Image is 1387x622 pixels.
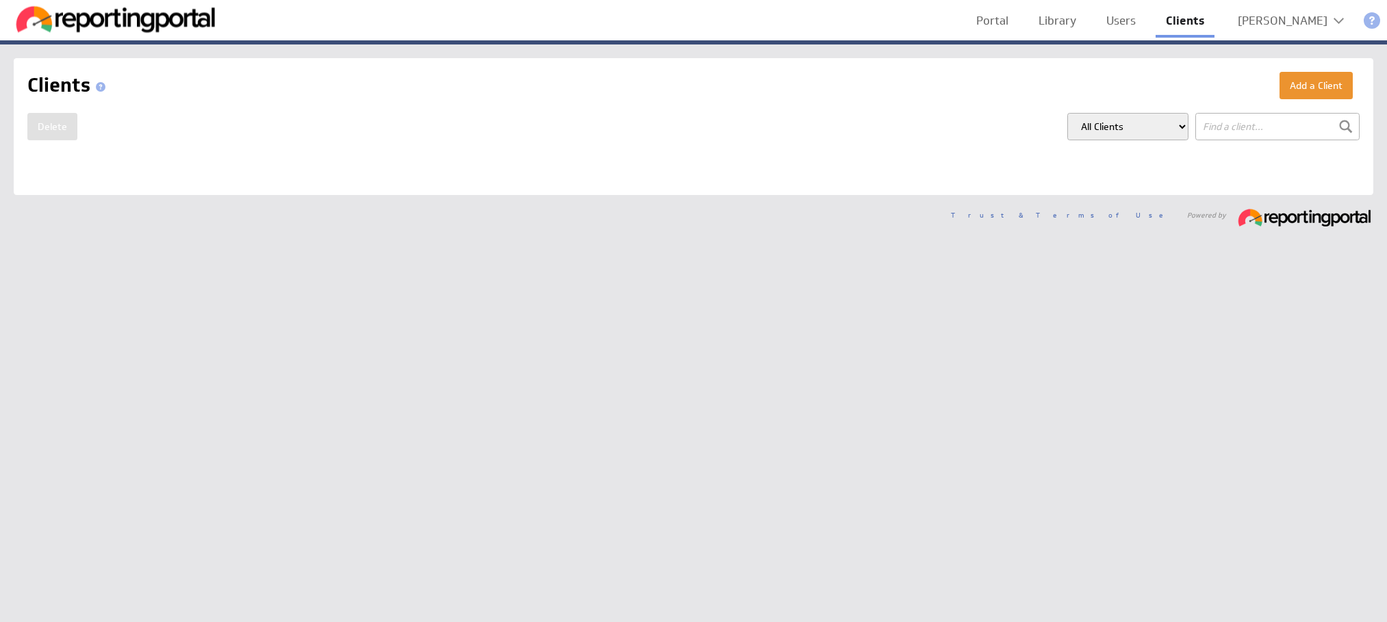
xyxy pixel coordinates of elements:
[27,113,77,140] button: Delete
[1236,209,1373,226] img: reportingportal_233x30.png
[1096,7,1146,35] a: Users
[14,6,219,37] img: Reporting Portal logo
[27,72,111,99] h1: Clients
[1280,72,1353,99] button: Add a Client
[1028,7,1086,35] a: Library
[1187,211,1226,218] span: Powered by
[951,210,1173,220] a: Trust & Terms of Use
[966,7,1019,35] a: Portal
[14,3,219,40] div: Go to my dashboards
[1156,7,1214,35] a: Clients
[1195,113,1360,140] input: Find a client...
[1238,15,1327,27] div: [PERSON_NAME]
